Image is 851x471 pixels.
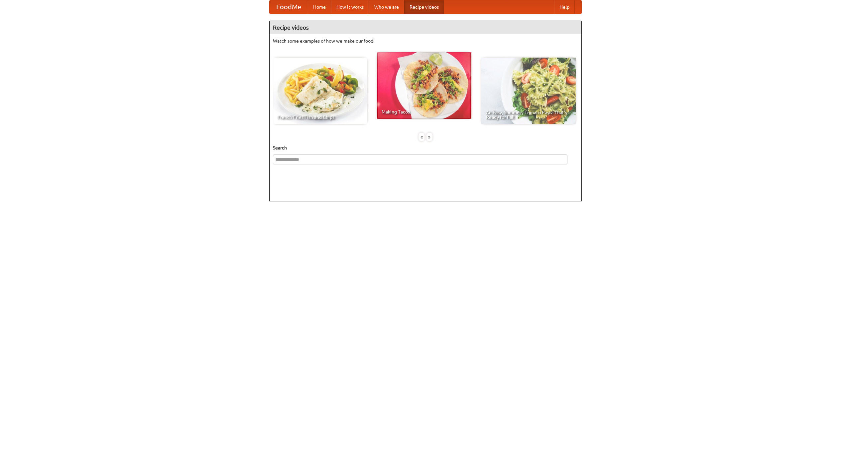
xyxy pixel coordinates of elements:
[273,58,367,124] a: French Fries Fish and Chips
[486,110,571,119] span: An Easy, Summery Tomato Pasta That's Ready for Fall
[273,144,578,151] h5: Search
[278,115,363,119] span: French Fries Fish and Chips
[481,58,576,124] a: An Easy, Summery Tomato Pasta That's Ready for Fall
[426,133,432,141] div: »
[369,0,404,14] a: Who we are
[404,0,444,14] a: Recipe videos
[270,0,308,14] a: FoodMe
[273,38,578,44] p: Watch some examples of how we make our food!
[419,133,425,141] div: «
[270,21,581,34] h4: Recipe videos
[377,52,471,119] a: Making Tacos
[331,0,369,14] a: How it works
[554,0,575,14] a: Help
[382,110,467,114] span: Making Tacos
[308,0,331,14] a: Home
